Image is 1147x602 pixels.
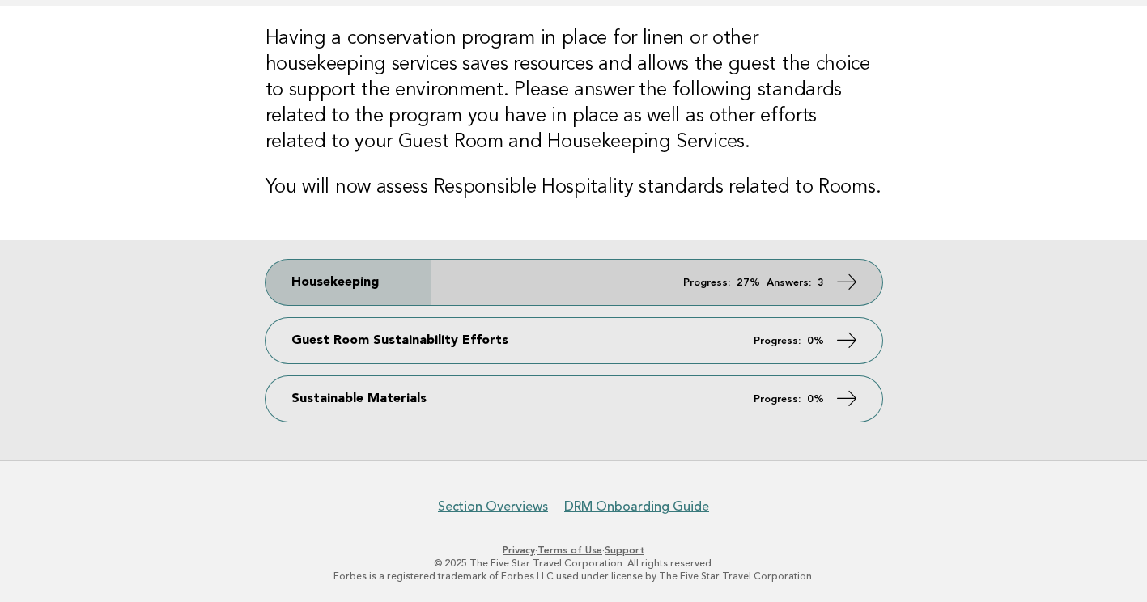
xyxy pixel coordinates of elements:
a: Sustainable Materials Progress: 0% [266,376,882,422]
a: Housekeeping Progress: 27% Answers: 3 [266,260,882,305]
strong: 0% [807,394,824,405]
a: Guest Room Sustainability Efforts Progress: 0% [266,318,882,363]
a: Privacy [503,545,535,556]
em: Progress: [754,336,801,346]
em: Progress: [754,394,801,405]
p: © 2025 The Five Star Travel Corporation. All rights reserved. [79,557,1069,570]
strong: 3 [818,278,824,288]
em: Progress: [683,278,730,288]
a: Section Overviews [438,498,548,515]
strong: 27% [737,278,760,288]
strong: 0% [807,336,824,346]
em: Answers: [767,278,811,288]
p: Forbes is a registered trademark of Forbes LLC used under license by The Five Star Travel Corpora... [79,570,1069,583]
p: · · [79,544,1069,557]
h3: Having a conservation program in place for linen or other housekeeping services saves resources a... [266,26,882,155]
h3: You will now assess Responsible Hospitality standards related to Rooms. [266,175,882,201]
a: Terms of Use [537,545,602,556]
a: DRM Onboarding Guide [564,498,709,515]
a: Support [605,545,644,556]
